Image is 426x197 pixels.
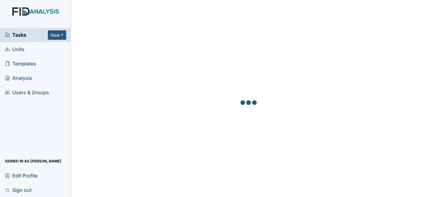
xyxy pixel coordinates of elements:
[5,88,49,97] span: Users & Groups
[5,171,37,180] span: Edit Profile
[5,59,36,69] span: Templates
[5,73,32,83] span: Analysis
[5,156,61,166] span: Signed in as [PERSON_NAME]
[5,45,25,54] span: Units
[48,30,66,40] button: New
[5,185,32,195] span: Sign out
[5,31,48,39] a: Tasks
